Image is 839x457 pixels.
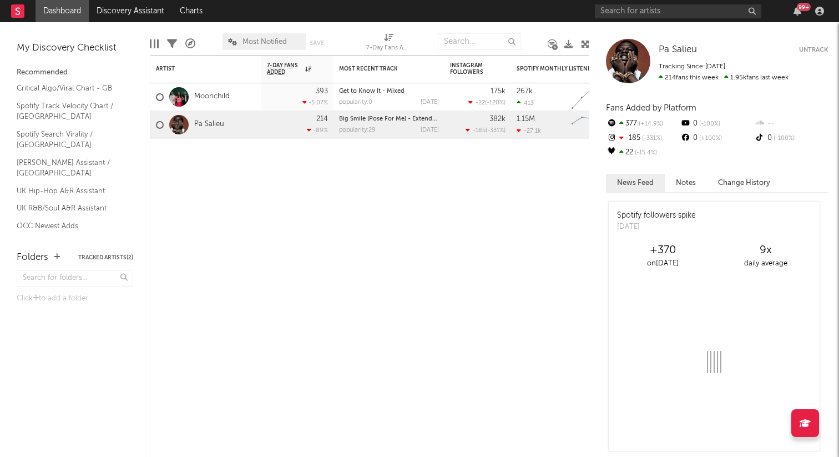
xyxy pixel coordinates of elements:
[450,62,489,76] div: Instagram Followers
[487,128,504,134] span: -331 %
[242,38,287,46] span: Most Notified
[517,88,533,95] div: 267k
[714,244,817,257] div: 9 x
[476,100,485,106] span: -22
[17,157,122,179] a: [PERSON_NAME] Assistant / [GEOGRAPHIC_DATA]
[659,63,725,70] span: Tracking Since: [DATE]
[606,174,665,192] button: News Feed
[17,251,48,264] div: Folders
[366,42,411,55] div: 7-Day Fans Added (7-Day Fans Added)
[267,62,302,76] span: 7-Day Fans Added
[17,270,133,287] input: Search for folders...
[366,28,411,60] div: 7-Day Fans Added (7-Day Fans Added)
[797,3,811,11] div: 99 +
[339,127,376,133] div: popularity: 29
[167,28,177,60] div: Filters
[339,116,439,122] div: Big Smile (Pose For Me) - Extended Mix
[754,131,828,145] div: 0
[17,42,133,55] div: My Discovery Checklist
[567,111,616,139] svg: Chart title
[698,135,722,142] span: +100 %
[659,74,719,81] span: 214 fans this week
[606,117,680,131] div: 377
[194,92,230,102] a: Moonchild
[707,174,781,192] button: Change History
[438,33,521,50] input: Search...
[316,88,328,95] div: 393
[567,83,616,111] svg: Chart title
[17,100,122,123] a: Spotify Track Velocity Chart / [GEOGRAPHIC_DATA]
[339,88,439,94] div: Get to Know It - Mixed
[307,127,328,134] div: -89 %
[517,115,535,123] div: 1.15M
[633,150,657,156] span: -15.4 %
[185,28,195,60] div: A&R Pipeline
[466,127,506,134] div: ( )
[473,128,486,134] span: -185
[316,115,328,123] div: 214
[754,117,828,131] div: --
[487,100,504,106] span: -120 %
[17,220,122,232] a: OCC Newest Adds
[640,135,662,142] span: -331 %
[17,185,122,197] a: UK Hip-Hop A&R Assistant
[150,28,159,60] div: Edit Columns
[17,292,133,305] div: Click to add a folder.
[698,121,720,127] span: -100 %
[680,131,754,145] div: 0
[517,99,534,107] div: 413
[617,222,696,233] div: [DATE]
[680,117,754,131] div: 0
[421,127,439,133] div: [DATE]
[491,88,506,95] div: 175k
[78,255,133,260] button: Tracked Artists(2)
[339,116,452,122] a: Big Smile (Pose For Me) - Extended Mix
[659,45,697,54] span: Pa Salieu
[156,66,239,72] div: Artist
[611,244,714,257] div: +370
[637,121,663,127] span: +14.9 %
[517,127,541,134] div: -27.1k
[517,66,600,72] div: Spotify Monthly Listeners
[659,74,789,81] span: 1.95k fans last week
[606,145,680,160] div: 22
[793,7,801,16] button: 99+
[17,66,133,79] div: Recommended
[606,104,696,112] span: Fans Added by Platform
[468,99,506,106] div: ( )
[17,202,122,214] a: UK R&B/Soul A&R Assistant
[595,4,761,18] input: Search for artists
[339,88,405,94] a: Get to Know It - Mixed
[714,257,817,270] div: daily average
[339,66,422,72] div: Most Recent Track
[606,131,680,145] div: -185
[617,210,696,222] div: Spotify followers spike
[310,40,324,46] button: Save
[772,135,795,142] span: -100 %
[302,99,328,106] div: -5.07 %
[17,128,122,151] a: Spotify Search Virality / [GEOGRAPHIC_DATA]
[339,99,372,106] div: popularity: 0
[799,44,828,56] button: Untrack
[665,174,707,192] button: Notes
[17,82,122,94] a: Critical Algo/Viral Chart - GB
[611,257,714,270] div: on [DATE]
[421,99,439,106] div: [DATE]
[659,44,697,56] a: Pa Salieu
[194,120,224,129] a: Pa Salieu
[489,115,506,123] div: 382k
